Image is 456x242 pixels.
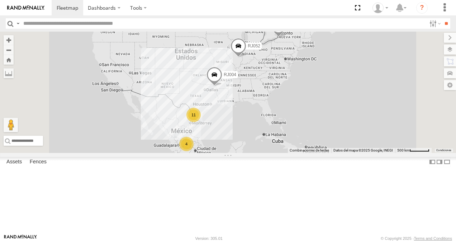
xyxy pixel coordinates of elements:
[443,157,451,167] label: Hide Summary Table
[333,148,393,152] span: Datos del mapa ©2025 Google, INEGI
[195,236,223,241] div: Version: 305.01
[429,157,436,167] label: Dock Summary Table to the Left
[224,73,236,78] span: RJ004
[397,148,409,152] span: 500 km
[381,236,452,241] div: © Copyright 2025 -
[4,55,14,65] button: Zoom Home
[4,45,14,55] button: Zoom out
[370,3,391,13] div: XPD GLOBAL
[4,68,14,78] label: Measure
[248,44,260,49] span: RJ052
[4,35,14,45] button: Zoom in
[26,157,50,167] label: Fences
[4,235,37,242] a: Visit our Website
[290,148,329,153] button: Combinaciones de teclas
[416,2,428,14] i: ?
[444,80,456,90] label: Map Settings
[3,157,25,167] label: Assets
[427,18,442,29] label: Search Filter Options
[414,236,452,241] a: Terms and Conditions
[4,118,18,132] button: Arrastra el hombrecito naranja al mapa para abrir Street View
[7,5,44,10] img: rand-logo.svg
[179,137,194,151] div: 4
[436,149,451,152] a: Condiciones
[436,157,443,167] label: Dock Summary Table to the Right
[15,18,21,29] label: Search Query
[186,108,201,122] div: 11
[395,148,432,153] button: Escala del mapa: 500 km por 52 píxeles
